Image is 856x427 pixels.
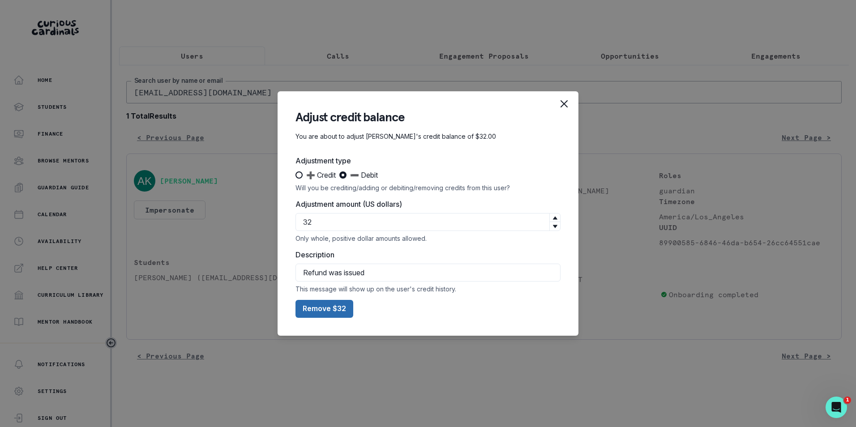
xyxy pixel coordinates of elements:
[295,300,353,318] button: Remove $32
[295,285,561,293] div: This message will show up on the user's credit history.
[306,170,336,180] span: ➕ Credit
[295,132,561,141] p: You are about to adjust [PERSON_NAME]'s credit balance of $32.00
[295,249,555,260] label: Description
[826,397,847,418] iframe: Intercom live chat
[555,95,573,113] button: Close
[295,235,561,242] div: Only whole, positive dollar amounts allowed.
[295,199,555,209] label: Adjustment amount (US dollars)
[844,397,851,404] span: 1
[295,184,561,192] div: Will you be crediting/adding or debiting/removing credits from this user?
[295,155,555,166] label: Adjustment type
[350,170,378,180] span: ➖ Debit
[295,109,561,125] header: Adjust credit balance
